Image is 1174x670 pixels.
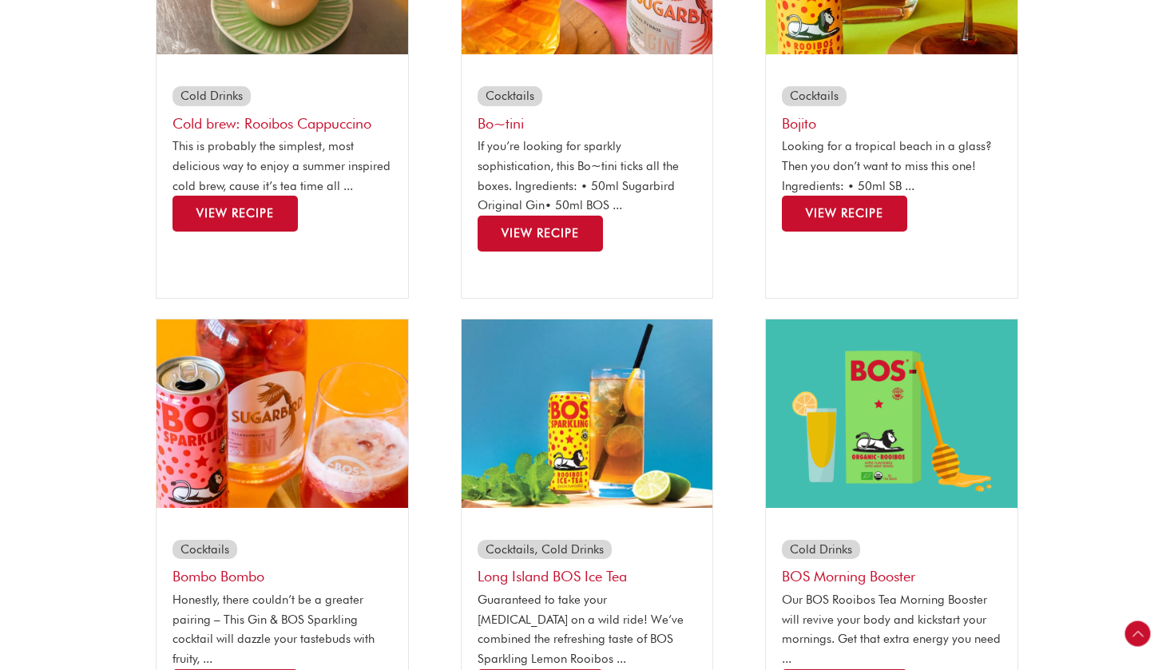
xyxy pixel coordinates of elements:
span: View Recipe [196,206,274,220]
p: Our BOS Rooibos Tea Morning Booster will revive your body and kickstart your mornings. Get that e... [782,590,1001,669]
span: View Recipe [502,226,579,240]
a: Cocktails [790,89,839,103]
a: Read more about Cold brew: Rooibos Cappuccino [173,196,298,232]
a: Bojito [782,115,816,132]
a: Bombo Bombo [173,568,264,585]
img: long Island Ice tea [462,319,713,508]
a: Cold Drinks [790,542,852,557]
img: sugarbird thumbnails strawberry [157,319,408,508]
p: Guaranteed to take your [MEDICAL_DATA] on a wild ride! We’ve combined the refreshing taste of BOS... [478,590,697,669]
a: Cold brew: Rooibos Cappuccino [173,115,371,132]
p: This is probably the simplest, most delicious way to enjoy a summer inspired cold brew, cause it’... [173,137,392,196]
a: Cold Drinks [180,89,243,103]
a: Bo~tini [478,115,524,132]
a: Cocktails [486,89,534,103]
a: Long Island BOS Ice Tea [478,568,627,585]
a: Read more about Bojito [782,196,907,232]
a: Cold Drinks [541,542,604,557]
a: BOS Morning Booster [782,568,915,585]
a: Cocktails [486,542,534,557]
a: Cocktails [180,542,229,557]
p: Honestly, there couldn’t be a greater pairing – This Gin & BOS Sparkling cocktail will dazzle you... [173,590,392,669]
span: View Recipe [806,206,883,220]
a: Read more about Bo~tini [478,216,603,252]
p: Looking for a tropical beach in a glass? Then you don’t want to miss this one! Ingredients: • 50m... [782,137,1001,196]
p: If you’re looking for sparkly sophistication, this Bo~tini ticks all the boxes. Ingredients: • 50... [478,137,697,216]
